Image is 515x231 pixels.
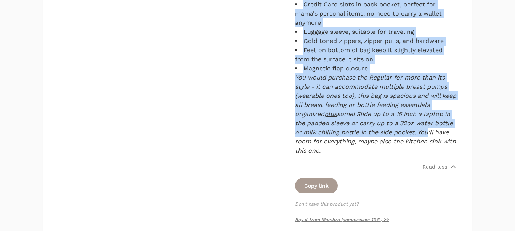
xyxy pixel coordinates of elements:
button: Copy link [295,178,338,193]
li: Feet on bottom of bag keep it slightly elevated from the surface it sits on [295,46,456,64]
p: Read less [422,163,447,170]
button: Read less [422,163,456,170]
li: Magnetic flap closure [295,64,456,73]
span: plus [324,110,337,118]
p: Don't have this product yet? [295,201,456,207]
em: You would purchase the Regular for more than its style - it can accommodate multiple breast pumps... [295,74,456,154]
li: Luggage sleeve, suitable for traveling [295,27,456,37]
a: Buy it from Mombru (commission: 10%) >> [295,217,389,222]
li: Gold toned zippers, zipper pulls, and hardware [295,37,456,46]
